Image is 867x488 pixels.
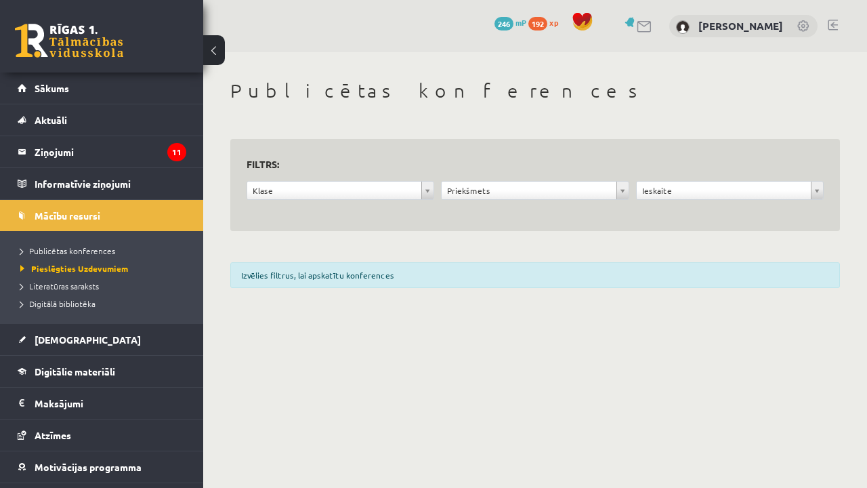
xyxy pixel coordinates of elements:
a: Literatūras saraksts [20,280,190,292]
span: [DEMOGRAPHIC_DATA] [35,333,141,346]
span: 192 [528,17,547,30]
a: Sākums [18,73,186,104]
a: Rīgas 1. Tālmācības vidusskola [15,24,123,58]
a: Informatīvie ziņojumi [18,168,186,199]
h3: Filtrs: [247,155,807,174]
span: Priekšmets [447,182,610,199]
span: Pieslēgties Uzdevumiem [20,263,128,274]
span: Klase [253,182,416,199]
div: Izvēlies filtrus, lai apskatītu konferences [230,262,840,288]
a: Ziņojumi11 [18,136,186,167]
a: Atzīmes [18,420,186,451]
span: Literatūras saraksts [20,281,99,291]
a: Klase [247,182,433,199]
span: mP [515,17,526,28]
span: Mācību resursi [35,209,100,222]
a: Digitālā bibliotēka [20,298,190,310]
span: Aktuāli [35,114,67,126]
a: Digitālie materiāli [18,356,186,387]
span: Digitālā bibliotēka [20,298,96,309]
a: Ieskaite [637,182,823,199]
legend: Maksājumi [35,388,186,419]
a: 192 xp [528,17,565,28]
a: Aktuāli [18,104,186,136]
span: Atzīmes [35,429,71,441]
span: Ieskaite [642,182,805,199]
span: Sākums [35,82,69,94]
span: Motivācijas programma [35,461,142,473]
a: Maksājumi [18,388,186,419]
a: Pieslēgties Uzdevumiem [20,262,190,274]
a: Publicētas konferences [20,245,190,257]
span: 246 [494,17,513,30]
a: [PERSON_NAME] [698,19,783,33]
span: Digitālie materiāli [35,365,115,378]
a: Motivācijas programma [18,451,186,483]
span: xp [549,17,558,28]
legend: Informatīvie ziņojumi [35,168,186,199]
i: 11 [167,143,186,161]
a: Mācību resursi [18,200,186,231]
h1: Publicētas konferences [230,79,840,102]
img: Nikola Maļinovska [676,20,690,34]
legend: Ziņojumi [35,136,186,167]
a: Priekšmets [442,182,628,199]
a: [DEMOGRAPHIC_DATA] [18,324,186,355]
span: Publicētas konferences [20,245,115,256]
a: 246 mP [494,17,526,28]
